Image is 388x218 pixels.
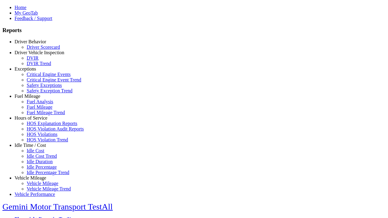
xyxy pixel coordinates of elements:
[15,175,46,180] a: Vehicle Mileage
[27,104,52,110] a: Fuel Mileage
[27,88,72,93] a: Safety Exception Trend
[15,10,38,15] a: My GeoTab
[27,159,53,164] a: Idle Duration
[27,126,84,131] a: HOS Violation Audit Reports
[27,61,51,66] a: DVIR Trend
[15,50,64,55] a: Driver Vehicle Inspection
[27,132,57,137] a: HOS Violations
[15,94,40,99] a: Fuel Mileage
[15,5,26,10] a: Home
[27,110,65,115] a: Fuel Mileage Trend
[27,99,53,104] a: Fuel Analysis
[27,148,44,153] a: Idle Cost
[2,27,386,34] h3: Reports
[27,83,62,88] a: Safety Exceptions
[15,192,55,197] a: Vehicle Performance
[15,39,46,44] a: Driver Behavior
[27,181,58,186] a: Vehicle Mileage
[15,115,47,121] a: Hours of Service
[27,164,57,170] a: Idle Percentage
[27,186,71,191] a: Vehicle Mileage Trend
[2,202,113,211] a: Gemini Motor Transport TestAll
[27,45,60,50] a: Driver Scorecard
[15,66,36,71] a: Exceptions
[15,16,52,21] a: Feedback / Support
[27,154,57,159] a: Idle Cost Trend
[27,77,81,82] a: Critical Engine Event Trend
[27,137,68,142] a: HOS Violation Trend
[27,121,77,126] a: HOS Explanation Reports
[27,55,38,61] a: DVIR
[15,143,46,148] a: Idle Time / Cost
[27,170,69,175] a: Idle Percentage Trend
[27,72,71,77] a: Critical Engine Events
